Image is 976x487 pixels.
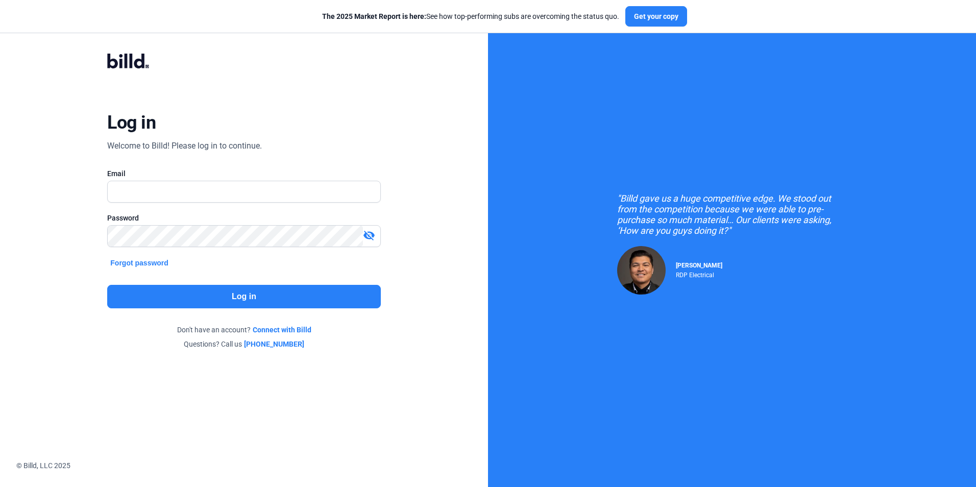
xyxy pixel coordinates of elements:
img: Raul Pacheco [617,246,666,295]
div: Don't have an account? [107,325,380,335]
button: Log in [107,285,380,308]
div: Questions? Call us [107,339,380,349]
a: Connect with Billd [253,325,311,335]
div: Password [107,213,380,223]
span: The 2025 Market Report is here: [322,12,426,20]
span: [PERSON_NAME] [676,262,722,269]
div: Log in [107,111,156,134]
button: Get your copy [625,6,687,27]
div: Email [107,168,380,179]
mat-icon: visibility_off [363,229,375,241]
div: Welcome to Billd! Please log in to continue. [107,140,262,152]
div: "Billd gave us a huge competitive edge. We stood out from the competition because we were able to... [617,193,847,236]
button: Forgot password [107,257,172,269]
div: RDP Electrical [676,269,722,279]
a: [PHONE_NUMBER] [244,339,304,349]
div: See how top-performing subs are overcoming the status quo. [322,11,619,21]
